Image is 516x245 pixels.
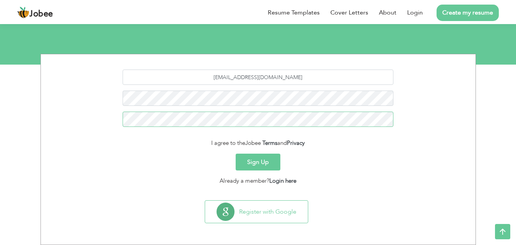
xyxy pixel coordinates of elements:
a: Privacy [287,139,305,147]
button: Register with Google [205,201,308,223]
input: Email [123,70,393,85]
a: Create my resume [437,5,499,21]
div: Already a member? [47,177,470,185]
a: Login [407,8,423,17]
a: Cover Letters [330,8,368,17]
a: About [379,8,396,17]
a: Jobee [17,6,53,19]
a: Terms [262,139,277,147]
a: Login here [269,177,296,185]
a: Resume Templates [268,8,320,17]
div: I agree to the and [47,139,470,148]
span: Jobee [29,10,53,18]
img: jobee.io [17,6,29,19]
span: Jobee [245,139,261,147]
button: Sign Up [236,154,280,170]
